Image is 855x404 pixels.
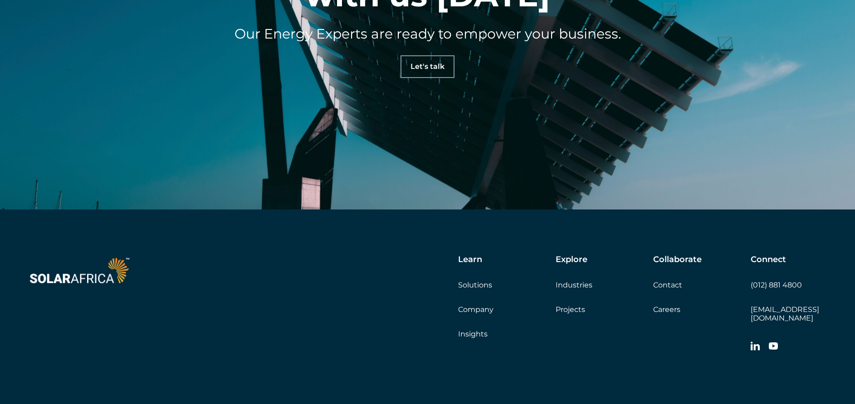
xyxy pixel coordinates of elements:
a: Careers [653,305,680,314]
a: Solutions [458,281,492,289]
a: Company [458,305,493,314]
a: Let's talk [401,55,454,78]
a: [EMAIL_ADDRESS][DOMAIN_NAME] [751,305,819,322]
a: (012) 881 4800 [751,281,802,289]
h5: Collaborate [653,255,702,265]
h5: Connect [751,255,786,265]
h5: Learn [458,255,482,265]
a: Industries [556,281,592,289]
span: Let's talk [410,63,445,70]
h5: Explore [556,255,587,265]
h4: Our Energy Experts are ready to empower your business. [174,24,682,44]
a: Contact [653,281,682,289]
a: Projects [556,305,585,314]
a: Insights [458,330,488,338]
